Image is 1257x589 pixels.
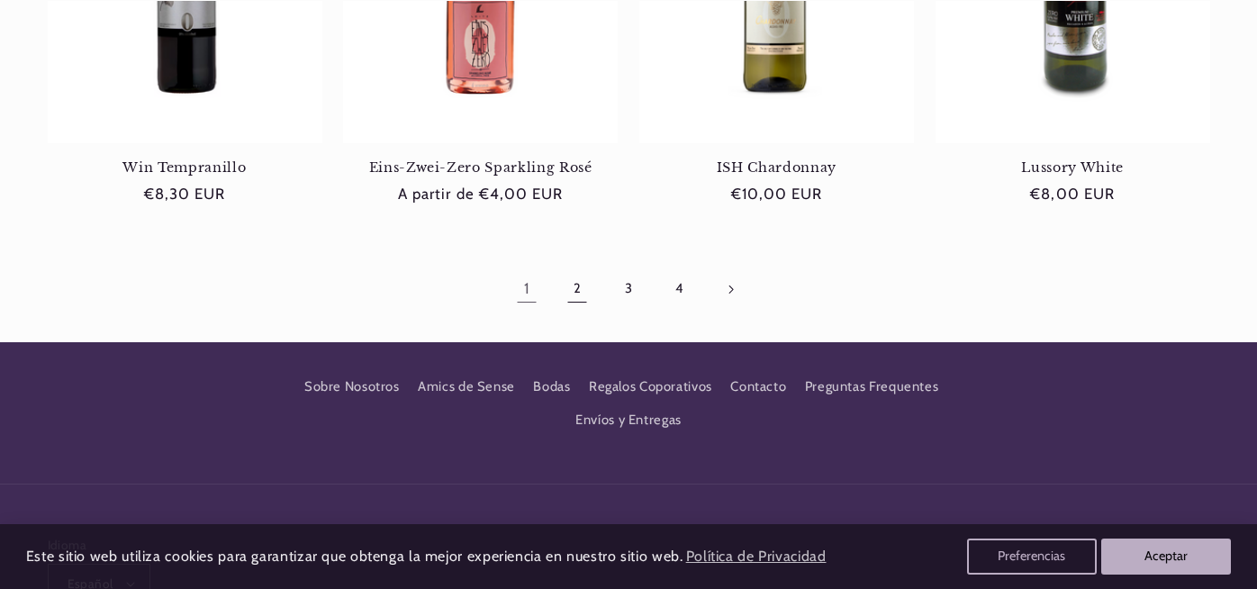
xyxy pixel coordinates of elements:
[639,159,914,176] a: ISH Chardonnay
[805,371,939,403] a: Preguntas Frequentes
[533,371,570,403] a: Bodas
[967,539,1097,575] button: Preferencias
[418,371,515,403] a: Amics de Sense
[506,268,547,310] a: Página 1
[608,268,649,310] a: Página 3
[575,403,682,436] a: Envíos y Entregas
[589,371,712,403] a: Regalos Coporativos
[343,159,618,176] a: Eins-Zwei-Zero Sparkling Rosé
[683,541,828,573] a: Política de Privacidad (opens in a new tab)
[659,268,701,310] a: Página 4
[556,268,598,310] a: Página 2
[730,371,786,403] a: Contacto
[710,268,751,310] a: Página siguiente
[936,159,1210,176] a: Lussory White
[304,376,400,403] a: Sobre Nosotros
[48,159,322,176] a: Win Tempranillo
[48,268,1210,310] nav: Paginación
[26,548,683,565] span: Este sitio web utiliza cookies para garantizar que obtenga la mejor experiencia en nuestro sitio ...
[1101,539,1231,575] button: Aceptar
